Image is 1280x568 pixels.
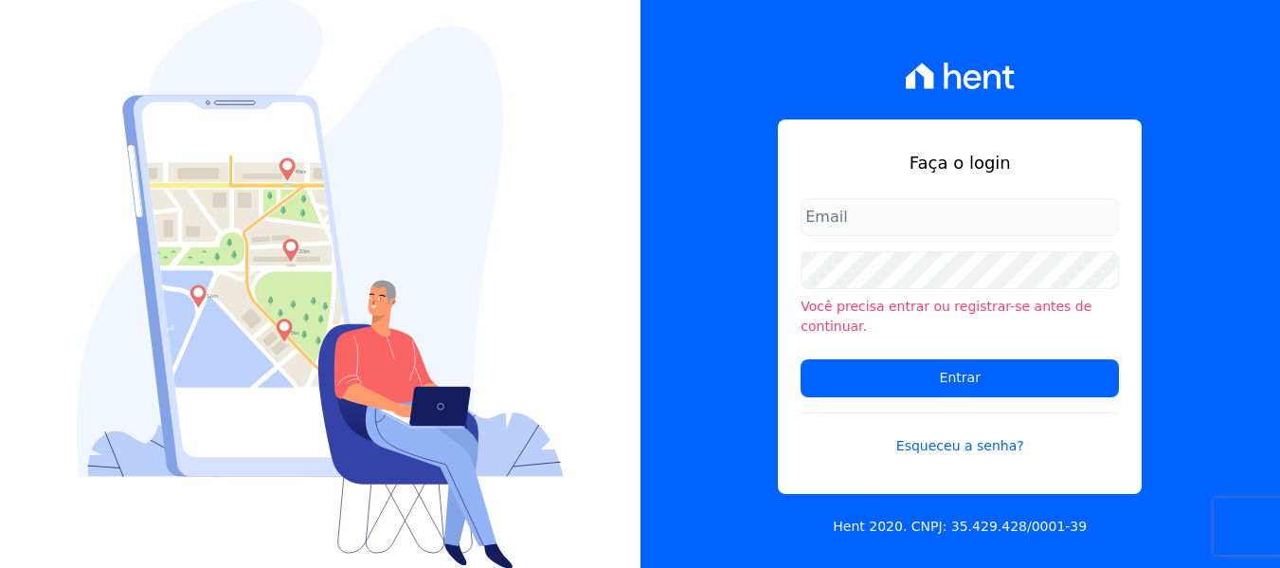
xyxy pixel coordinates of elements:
input: Entrar [801,359,1119,397]
a: Esqueceu a senha? [801,412,1119,456]
li: Você precisa entrar ou registrar-se antes de continuar. [801,297,1119,337]
h1: Faça o login [801,150,1119,175]
p: Hent 2020. CNPJ: 35.429.428/0001-39 [833,517,1087,537]
input: Email [801,198,1119,236]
